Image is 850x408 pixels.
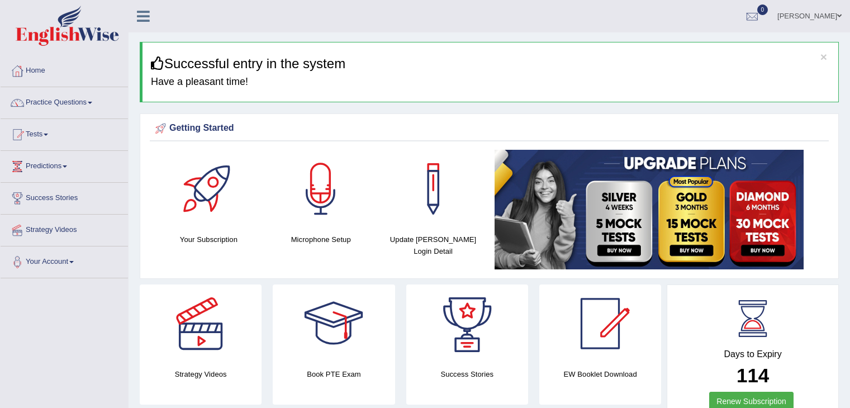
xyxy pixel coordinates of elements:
[270,234,372,245] h4: Microphone Setup
[1,215,128,243] a: Strategy Videos
[151,56,830,71] h3: Successful entry in the system
[406,368,528,380] h4: Success Stories
[273,368,395,380] h4: Book PTE Exam
[757,4,768,15] span: 0
[1,55,128,83] a: Home
[539,368,661,380] h4: EW Booklet Download
[383,234,484,257] h4: Update [PERSON_NAME] Login Detail
[1,119,128,147] a: Tests
[158,234,259,245] h4: Your Subscription
[153,120,826,137] div: Getting Started
[495,150,804,269] img: small5.jpg
[737,364,769,386] b: 114
[151,77,830,88] h4: Have a pleasant time!
[1,151,128,179] a: Predictions
[680,349,826,359] h4: Days to Expiry
[140,368,262,380] h4: Strategy Videos
[1,87,128,115] a: Practice Questions
[820,51,827,63] button: ×
[1,183,128,211] a: Success Stories
[1,246,128,274] a: Your Account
